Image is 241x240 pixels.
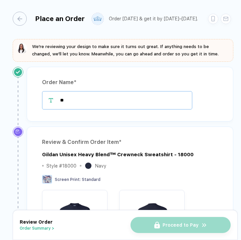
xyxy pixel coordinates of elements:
[95,163,106,169] div: Navy
[35,15,85,23] div: Place an Order
[42,137,218,148] div: Review & Confirm Order Item
[32,44,219,56] span: We're reviewing your design to make sure it turns out great. If anything needs to be changed, we'...
[42,151,194,158] div: Gildan Unisex Heavy Blend™ Crewneck Sweatshirt - 18000
[17,43,27,54] img: sophie
[109,16,198,22] div: Order [DATE] & get it by [DATE]–[DATE].
[92,13,103,25] img: user profile
[46,163,76,169] div: Style # 18000
[20,219,53,225] span: Review Order
[42,77,218,88] div: Order Name
[20,226,54,231] button: Order Summary >
[17,43,229,58] button: We're reviewing your design to make sure it turns out great. If anything needs to be changed, we'...
[82,177,100,182] span: Standard
[42,175,52,184] img: Screen Print
[55,177,81,182] span: Screen Print :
